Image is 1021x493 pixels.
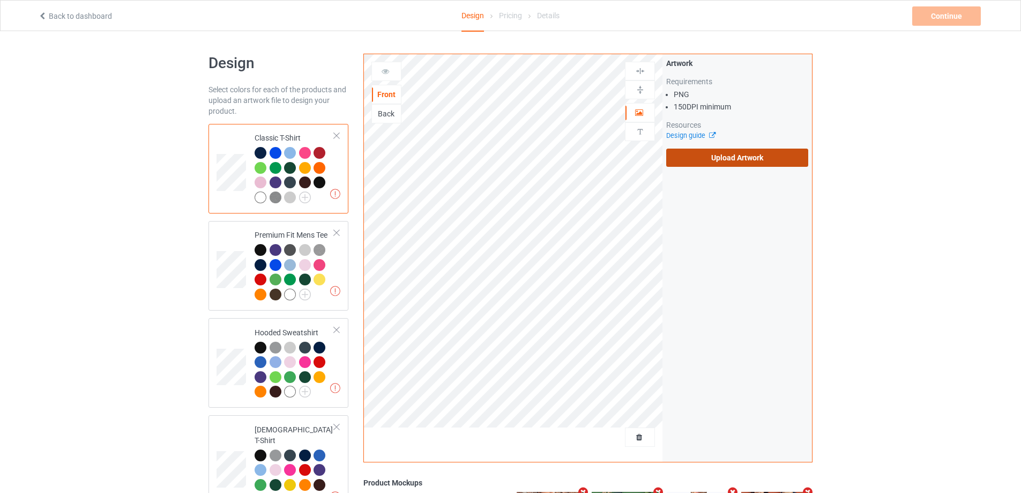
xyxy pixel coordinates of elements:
[461,1,484,32] div: Design
[208,124,348,214] div: Classic T-Shirt
[635,85,645,95] img: svg%3E%0A
[330,383,340,393] img: exclamation icon
[666,58,808,69] div: Artwork
[255,230,334,299] div: Premium Fit Mens Tee
[666,131,715,139] a: Design guide
[537,1,560,31] div: Details
[299,386,311,398] img: svg+xml;base64,PD94bWwgdmVyc2lvbj0iMS4wIiBlbmNvZGluZz0iVVRGLTgiPz4KPHN2ZyB3aWR0aD0iMjJweCIgaGVpZ2...
[372,89,401,100] div: Front
[208,54,348,73] h1: Design
[372,108,401,119] div: Back
[208,318,348,408] div: Hooded Sweatshirt
[208,84,348,116] div: Select colors for each of the products and upload an artwork file to design your product.
[635,66,645,76] img: svg%3E%0A
[314,244,325,256] img: heather_texture.png
[499,1,522,31] div: Pricing
[255,327,334,397] div: Hooded Sweatshirt
[270,192,281,203] img: heather_texture.png
[299,192,311,203] img: svg+xml;base64,PD94bWwgdmVyc2lvbj0iMS4wIiBlbmNvZGluZz0iVVRGLTgiPz4KPHN2ZyB3aWR0aD0iMjJweCIgaGVpZ2...
[330,189,340,199] img: exclamation icon
[674,89,808,100] li: PNG
[666,149,808,167] label: Upload Artwork
[299,289,311,300] img: svg+xml;base64,PD94bWwgdmVyc2lvbj0iMS4wIiBlbmNvZGluZz0iVVRGLTgiPz4KPHN2ZyB3aWR0aD0iMjJweCIgaGVpZ2...
[674,101,808,112] li: 150 DPI minimum
[635,127,645,137] img: svg%3E%0A
[255,133,334,202] div: Classic T-Shirt
[666,120,808,130] div: Resources
[38,12,112,20] a: Back to dashboard
[208,221,348,311] div: Premium Fit Mens Tee
[363,477,813,488] div: Product Mockups
[330,286,340,296] img: exclamation icon
[666,76,808,87] div: Requirements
